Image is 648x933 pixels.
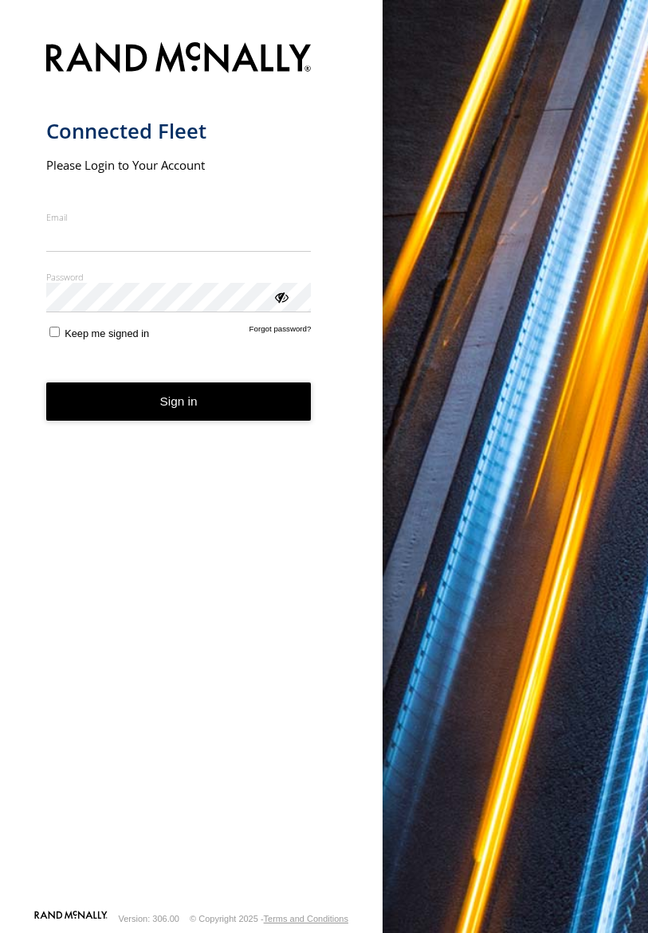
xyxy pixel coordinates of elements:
form: main [46,33,337,909]
a: Forgot password? [249,324,312,339]
a: Visit our Website [34,911,108,927]
a: Terms and Conditions [264,914,348,923]
label: Email [46,211,312,223]
input: Keep me signed in [49,327,60,337]
h1: Connected Fleet [46,118,312,144]
label: Password [46,271,312,283]
span: Keep me signed in [65,327,149,339]
button: Sign in [46,382,312,421]
div: Version: 306.00 [119,914,179,923]
img: Rand McNally [46,39,312,80]
h2: Please Login to Your Account [46,157,312,173]
div: ViewPassword [273,288,289,304]
div: © Copyright 2025 - [190,914,348,923]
